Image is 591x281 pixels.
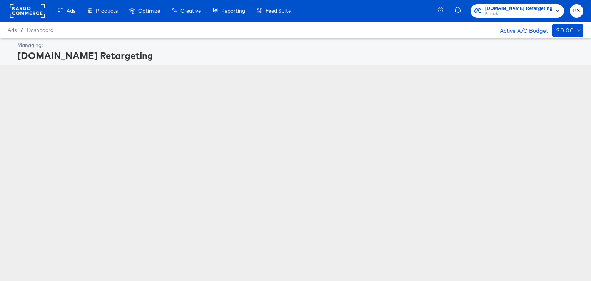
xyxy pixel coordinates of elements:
span: [DOMAIN_NAME] Retargeting [485,5,553,13]
span: Optimize [138,8,160,14]
span: Ads [67,8,75,14]
div: Managing: [17,42,581,49]
span: Primark [485,11,553,17]
button: PS [570,4,583,18]
span: Ads [8,27,17,33]
button: $0.00 [552,24,583,37]
a: Dashboard [27,27,53,33]
span: Feed Suite [265,8,291,14]
span: Reporting [221,8,245,14]
button: [DOMAIN_NAME] RetargetingPrimark [471,4,564,18]
span: Creative [180,8,201,14]
span: Products [96,8,118,14]
span: / [17,27,27,33]
div: Active A/C Budget [492,24,548,36]
div: $0.00 [556,26,574,35]
div: [DOMAIN_NAME] Retargeting [17,49,581,62]
span: PS [573,7,580,15]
